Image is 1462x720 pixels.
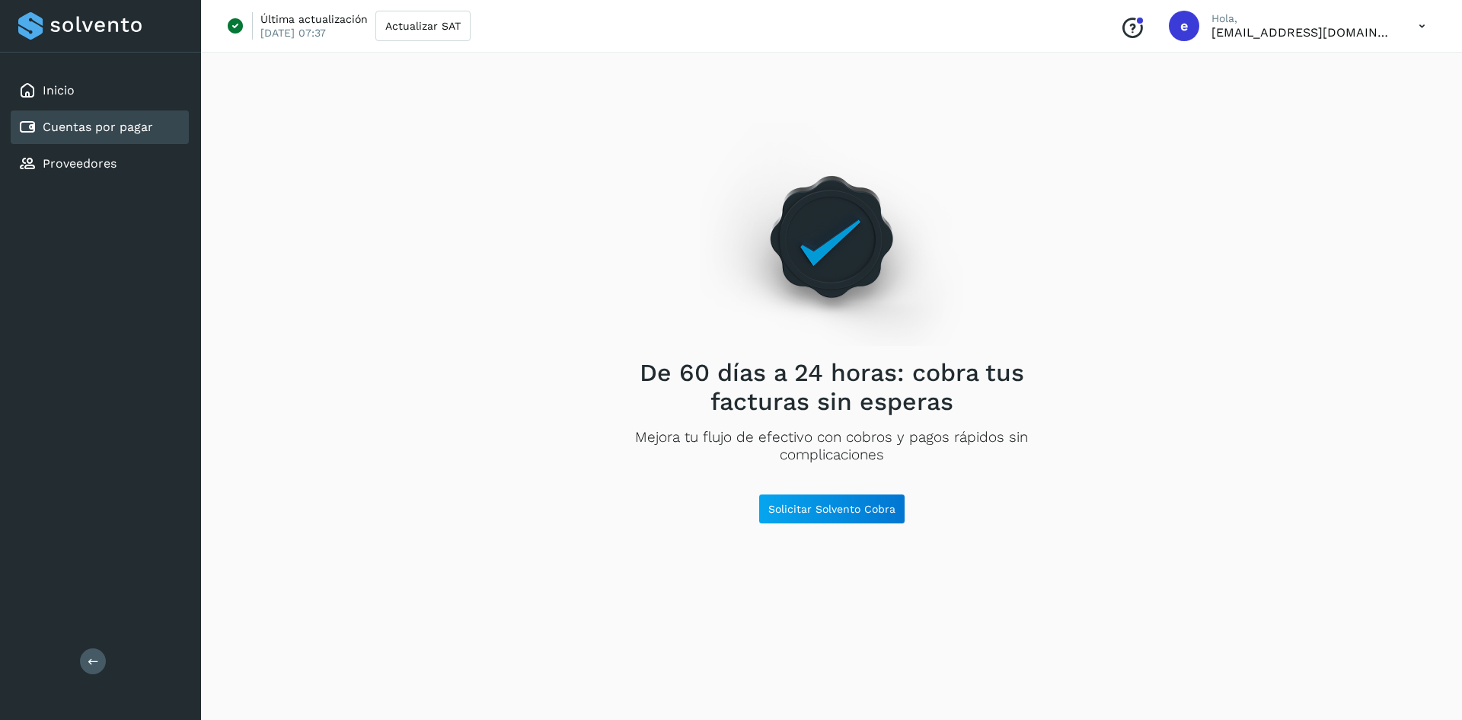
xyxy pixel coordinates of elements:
[11,147,189,181] div: Proveedores
[43,120,153,134] a: Cuentas por pagar
[260,12,368,26] p: Última actualización
[385,21,461,31] span: Actualizar SAT
[1211,12,1394,25] p: Hola,
[11,110,189,144] div: Cuentas por pagar
[375,11,471,41] button: Actualizar SAT
[1211,25,1394,40] p: eestrada@grupo-gmx.com
[768,504,895,514] span: Solicitar Solvento Cobra
[614,429,1049,464] p: Mejora tu flujo de efectivo con cobros y pagos rápidos sin complicaciones
[758,494,905,524] button: Solicitar Solvento Cobra
[614,358,1049,417] h2: De 60 días a 24 horas: cobra tus facturas sin esperas
[700,123,963,346] img: Empty state image
[11,74,189,107] div: Inicio
[43,156,117,171] a: Proveedores
[260,26,326,40] p: [DATE] 07:37
[43,83,75,98] a: Inicio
